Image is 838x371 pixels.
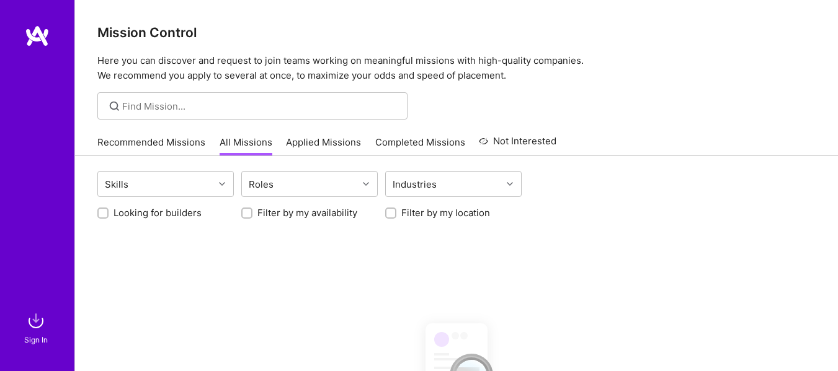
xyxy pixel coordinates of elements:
div: Industries [390,175,440,193]
a: sign inSign In [26,308,48,346]
a: Applied Missions [286,136,361,156]
i: icon SearchGrey [107,99,122,113]
label: Filter by my location [401,206,490,219]
img: sign in [24,308,48,333]
a: Completed Missions [375,136,465,156]
i: icon Chevron [363,181,369,187]
label: Filter by my availability [257,206,357,219]
img: logo [25,25,50,47]
label: Looking for builders [114,206,202,219]
a: All Missions [220,136,272,156]
h3: Mission Control [97,25,816,40]
div: Sign In [24,333,48,346]
input: Find Mission... [122,100,398,113]
p: Here you can discover and request to join teams working on meaningful missions with high-quality ... [97,53,816,83]
i: icon Chevron [507,181,513,187]
div: Skills [102,175,131,193]
a: Recommended Missions [97,136,205,156]
div: Roles [246,175,277,193]
a: Not Interested [479,134,556,156]
i: icon Chevron [219,181,225,187]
